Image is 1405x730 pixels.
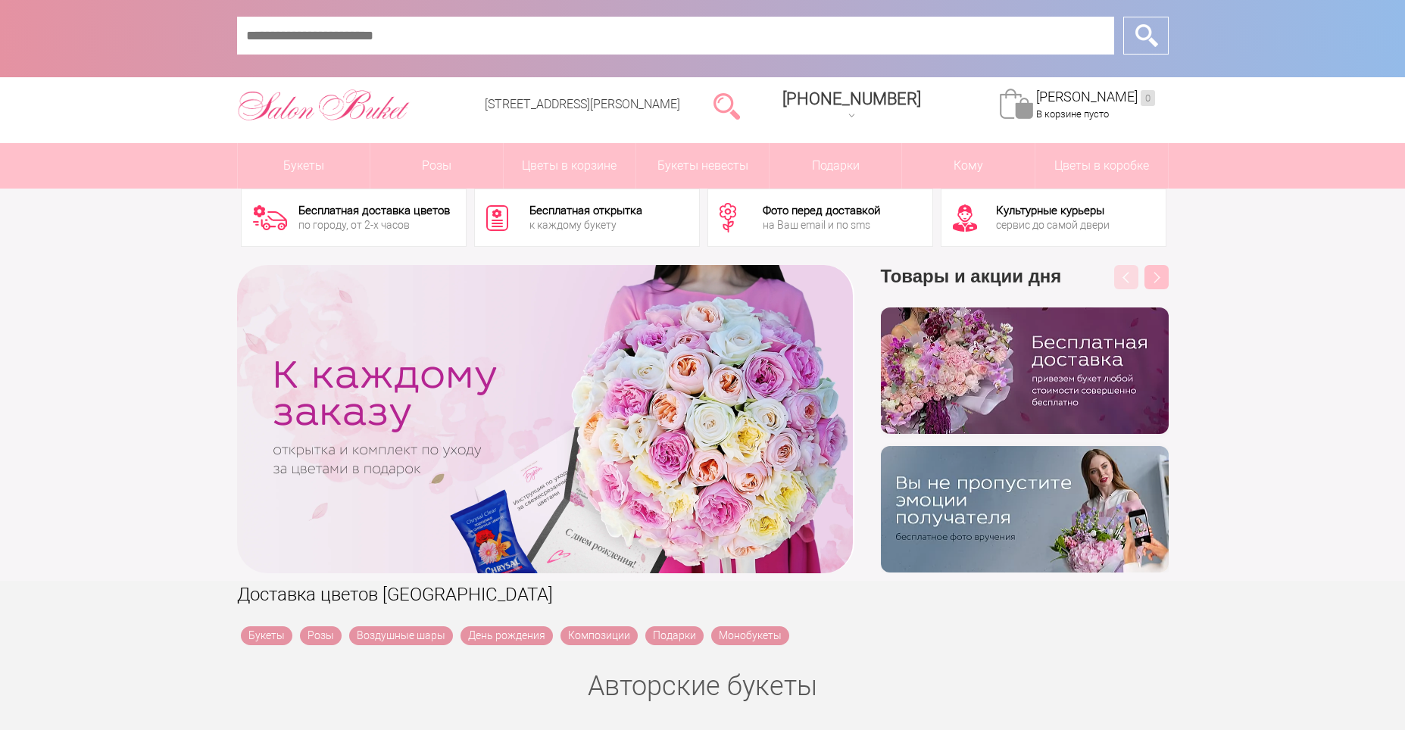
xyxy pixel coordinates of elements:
div: Фото перед доставкой [763,205,880,217]
img: Цветы Нижний Новгород [237,86,411,125]
a: [STREET_ADDRESS][PERSON_NAME] [485,97,680,111]
div: Бесплатная доставка цветов [298,205,450,217]
a: Авторские букеты [588,670,817,702]
a: Композиции [560,626,638,645]
div: сервис до самой двери [996,220,1110,230]
a: Подарки [770,143,902,189]
a: День рождения [461,626,553,645]
a: [PHONE_NUMBER] [773,84,930,127]
div: Культурные курьеры [996,205,1110,217]
span: В корзине пусто [1036,108,1109,120]
a: Монобукеты [711,626,789,645]
a: Букеты [238,143,370,189]
div: на Ваш email и по sms [763,220,880,230]
h1: Доставка цветов [GEOGRAPHIC_DATA] [237,581,1169,608]
div: по городу, от 2-х часов [298,220,450,230]
img: v9wy31nijnvkfycrkduev4dhgt9psb7e.png.webp [881,446,1169,572]
a: Цветы в корзине [504,143,636,189]
a: Цветы в коробке [1035,143,1168,189]
a: Букеты невесты [636,143,769,189]
a: Розы [370,143,503,189]
h3: Товары и акции дня [881,265,1169,307]
div: Бесплатная открытка [529,205,642,217]
ins: 0 [1141,90,1155,106]
button: Next [1144,265,1169,289]
span: [PHONE_NUMBER] [782,89,921,108]
a: Воздушные шары [349,626,453,645]
div: к каждому букету [529,220,642,230]
span: Кому [902,143,1035,189]
a: Подарки [645,626,704,645]
a: Букеты [241,626,292,645]
img: hpaj04joss48rwypv6hbykmvk1dj7zyr.png.webp [881,307,1169,434]
a: Розы [300,626,342,645]
a: [PERSON_NAME] [1036,89,1155,106]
